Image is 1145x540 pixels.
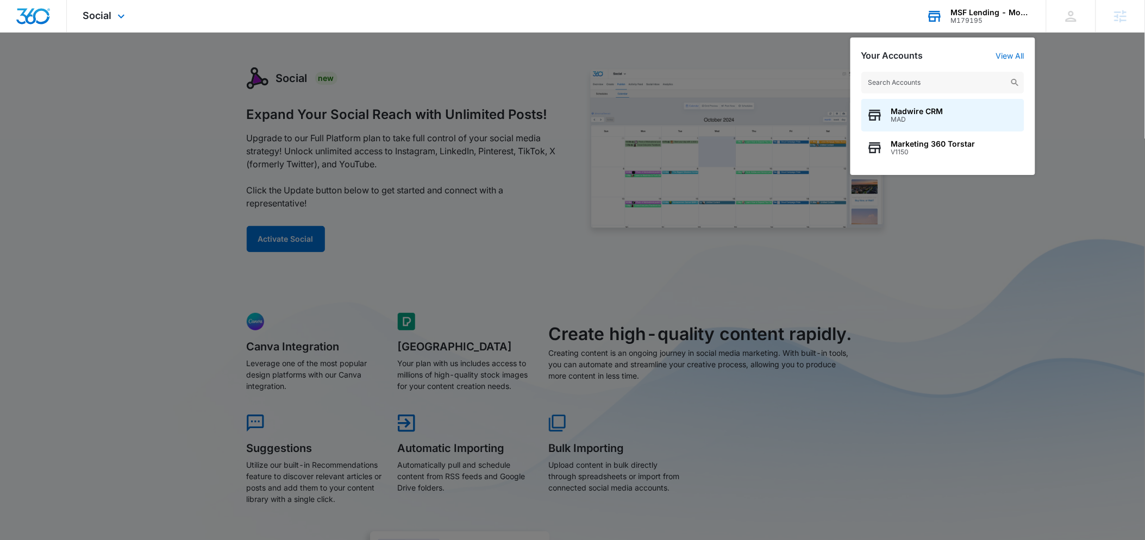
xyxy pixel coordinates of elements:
[891,107,943,116] span: Madwire CRM
[891,116,943,123] span: MAD
[83,10,112,21] span: Social
[861,51,923,61] h2: Your Accounts
[861,72,1024,93] input: Search Accounts
[951,17,1030,24] div: account id
[861,131,1024,164] button: Marketing 360 TorstarV1150
[996,51,1024,60] a: View All
[891,140,975,148] span: Marketing 360 Torstar
[861,99,1024,131] button: Madwire CRMMAD
[891,148,975,156] span: V1150
[951,8,1030,17] div: account name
